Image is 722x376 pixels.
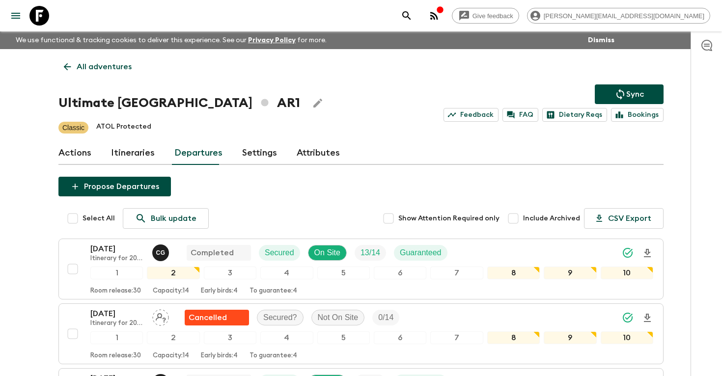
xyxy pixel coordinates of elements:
[90,243,144,255] p: [DATE]
[397,6,417,26] button: search adventures
[265,247,294,259] p: Secured
[378,312,393,323] p: 0 / 14
[641,312,653,324] svg: Download Onboarding
[90,308,144,320] p: [DATE]
[595,84,664,104] button: Sync adventure departures to the booking engine
[502,108,538,122] a: FAQ
[372,310,399,325] div: Trip Fill
[641,247,653,259] svg: Download Onboarding
[260,267,313,279] div: 4
[314,247,340,259] p: On Site
[6,6,26,26] button: menu
[542,108,607,122] a: Dietary Reqs
[111,141,155,165] a: Itineraries
[601,331,653,344] div: 10
[90,287,141,295] p: Room release: 30
[58,303,664,364] button: [DATE]Itinerary for 2023 & AR1_[DATE] + AR1_[DATE] (DO NOT USE AFTER AR1_[DATE]) (old)Assign pack...
[58,57,137,77] a: All adventures
[317,267,370,279] div: 5
[58,141,91,165] a: Actions
[308,93,328,113] button: Edit Adventure Title
[430,331,483,344] div: 7
[259,245,300,261] div: Secured
[242,141,277,165] a: Settings
[311,310,365,325] div: Not On Site
[250,352,297,360] p: To guarantee: 4
[151,213,196,224] p: Bulk update
[487,331,540,344] div: 8
[398,214,500,223] span: Show Attention Required only
[185,310,249,325] div: Flash Pack cancellation
[374,267,426,279] div: 6
[585,33,617,47] button: Dismiss
[601,267,653,279] div: 10
[90,320,144,327] p: Itinerary for 2023 & AR1_[DATE] + AR1_[DATE] (DO NOT USE AFTER AR1_[DATE]) (old)
[452,8,519,24] a: Give feedback
[622,312,634,323] svg: Synced Successfully
[96,122,151,134] p: ATOL Protected
[626,88,644,100] p: Sync
[189,312,227,323] p: Cancelled
[355,245,386,261] div: Trip Fill
[58,177,171,196] button: Propose Departures
[523,214,580,223] span: Include Archived
[90,255,144,263] p: Itinerary for 2023 & AR1_[DATE] + AR1_[DATE] (DO NOT USE AFTER AR1_[DATE]) (old)
[77,61,132,73] p: All adventures
[62,123,84,133] p: Classic
[147,331,199,344] div: 2
[153,287,189,295] p: Capacity: 14
[467,12,519,20] span: Give feedback
[263,312,297,323] p: Secured?
[248,37,296,44] a: Privacy Policy
[201,352,238,360] p: Early birds: 4
[257,310,304,325] div: Secured?
[527,8,710,24] div: [PERSON_NAME][EMAIL_ADDRESS][DOMAIN_NAME]
[374,331,426,344] div: 6
[544,331,596,344] div: 9
[297,141,340,165] a: Attributes
[83,214,115,223] span: Select All
[12,31,331,49] p: We use functional & tracking cookies to deliver this experience. See our for more.
[90,331,143,344] div: 1
[174,141,222,165] a: Departures
[204,267,256,279] div: 3
[318,312,359,323] p: Not On Site
[487,267,540,279] div: 8
[90,352,141,360] p: Room release: 30
[544,267,596,279] div: 9
[444,108,499,122] a: Feedback
[191,247,234,259] p: Completed
[147,267,199,279] div: 2
[584,208,664,229] button: CSV Export
[58,93,300,113] h1: Ultimate [GEOGRAPHIC_DATA] AR1
[123,208,209,229] a: Bulk update
[400,247,442,259] p: Guaranteed
[361,247,380,259] p: 13 / 14
[611,108,664,122] a: Bookings
[201,287,238,295] p: Early birds: 4
[317,331,370,344] div: 5
[308,245,347,261] div: On Site
[430,267,483,279] div: 7
[250,287,297,295] p: To guarantee: 4
[260,331,313,344] div: 4
[204,331,256,344] div: 3
[90,267,143,279] div: 1
[153,352,189,360] p: Capacity: 14
[622,247,634,259] svg: Synced Successfully
[58,239,664,299] button: [DATE]Itinerary for 2023 & AR1_[DATE] + AR1_[DATE] (DO NOT USE AFTER AR1_[DATE]) (old)Cintia Grim...
[152,247,171,255] span: Cintia Grimaldi
[152,312,169,320] span: Assign pack leader
[538,12,710,20] span: [PERSON_NAME][EMAIL_ADDRESS][DOMAIN_NAME]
